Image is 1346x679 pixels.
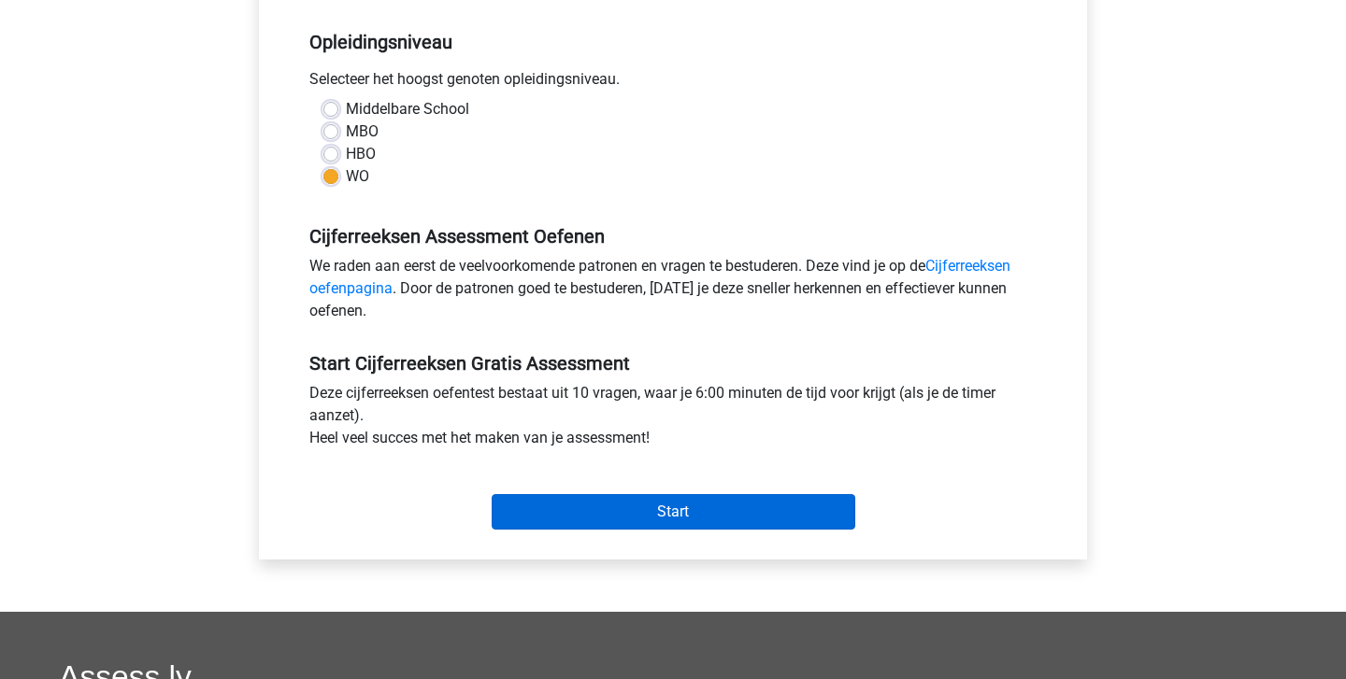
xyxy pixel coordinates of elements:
[309,352,1037,375] h5: Start Cijferreeksen Gratis Assessment
[346,98,469,120] label: Middelbare School
[295,255,1051,330] div: We raden aan eerst de veelvoorkomende patronen en vragen te bestuderen. Deze vind je op de . Door...
[309,225,1037,248] h5: Cijferreeksen Assessment Oefenen
[492,494,855,530] input: Start
[346,120,379,143] label: MBO
[295,382,1051,457] div: Deze cijferreeksen oefentest bestaat uit 10 vragen, waar je 6:00 minuten de tijd voor krijgt (als...
[309,23,1037,61] h5: Opleidingsniveau
[346,143,376,165] label: HBO
[295,68,1051,98] div: Selecteer het hoogst genoten opleidingsniveau.
[346,165,369,188] label: WO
